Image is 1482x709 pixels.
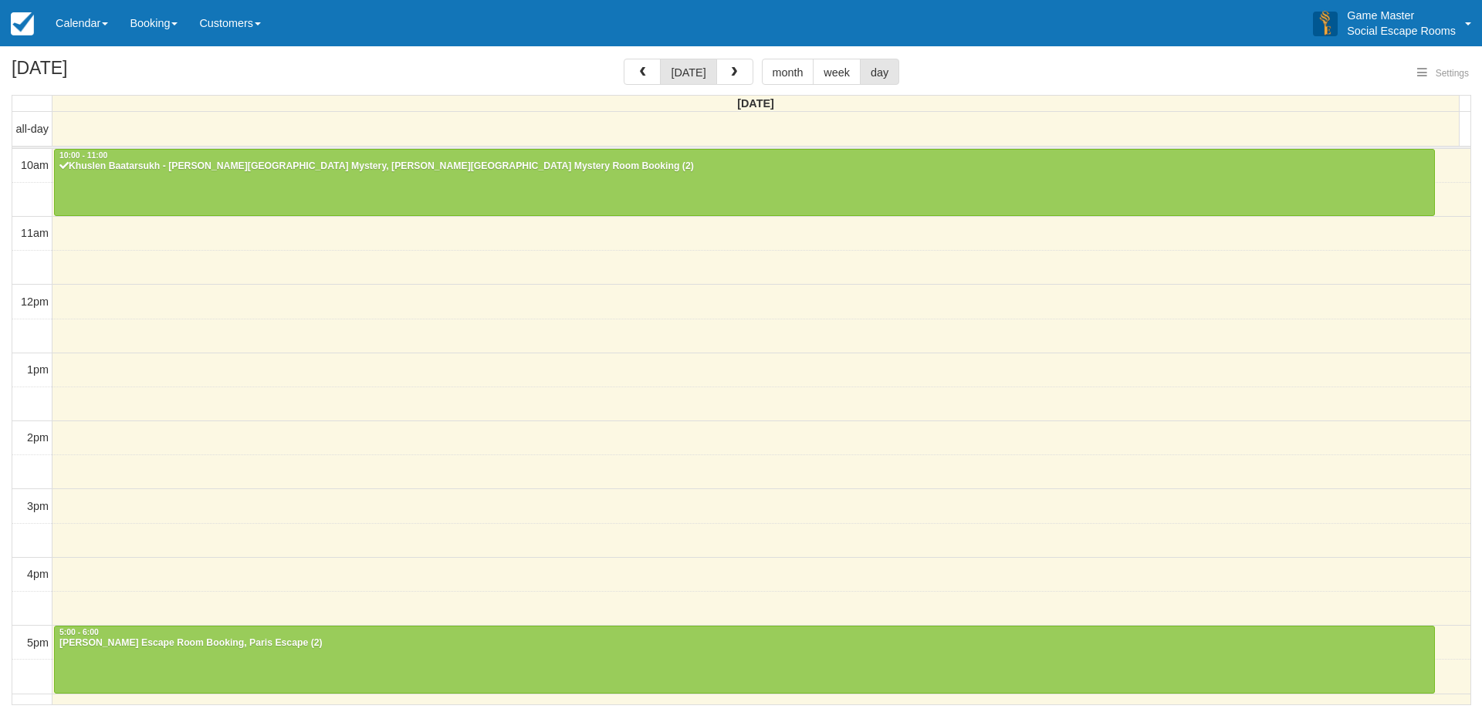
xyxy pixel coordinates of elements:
[1347,23,1456,39] p: Social Escape Rooms
[11,12,34,35] img: checkfront-main-nav-mini-logo.png
[762,59,814,85] button: month
[21,159,49,171] span: 10am
[59,160,1430,173] div: Khuslen Baatarsukh - [PERSON_NAME][GEOGRAPHIC_DATA] Mystery, [PERSON_NAME][GEOGRAPHIC_DATA] Myste...
[1313,11,1338,35] img: A3
[16,123,49,135] span: all-day
[737,97,774,110] span: [DATE]
[21,227,49,239] span: 11am
[27,500,49,512] span: 3pm
[59,628,99,636] span: 5:00 - 6:00
[54,149,1435,217] a: 10:00 - 11:00Khuslen Baatarsukh - [PERSON_NAME][GEOGRAPHIC_DATA] Mystery, [PERSON_NAME][GEOGRAPHI...
[27,363,49,376] span: 1pm
[660,59,716,85] button: [DATE]
[59,151,107,160] span: 10:00 - 11:00
[1436,68,1469,79] span: Settings
[860,59,899,85] button: day
[27,568,49,580] span: 4pm
[21,295,49,308] span: 12pm
[54,626,1435,694] a: 5:00 - 6:00[PERSON_NAME] Escape Room Booking, Paris Escape (2)
[1347,8,1456,23] p: Game Master
[12,59,207,87] h2: [DATE]
[59,637,1430,650] div: [PERSON_NAME] Escape Room Booking, Paris Escape (2)
[813,59,861,85] button: week
[1408,62,1478,85] button: Settings
[27,636,49,649] span: 5pm
[27,431,49,444] span: 2pm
